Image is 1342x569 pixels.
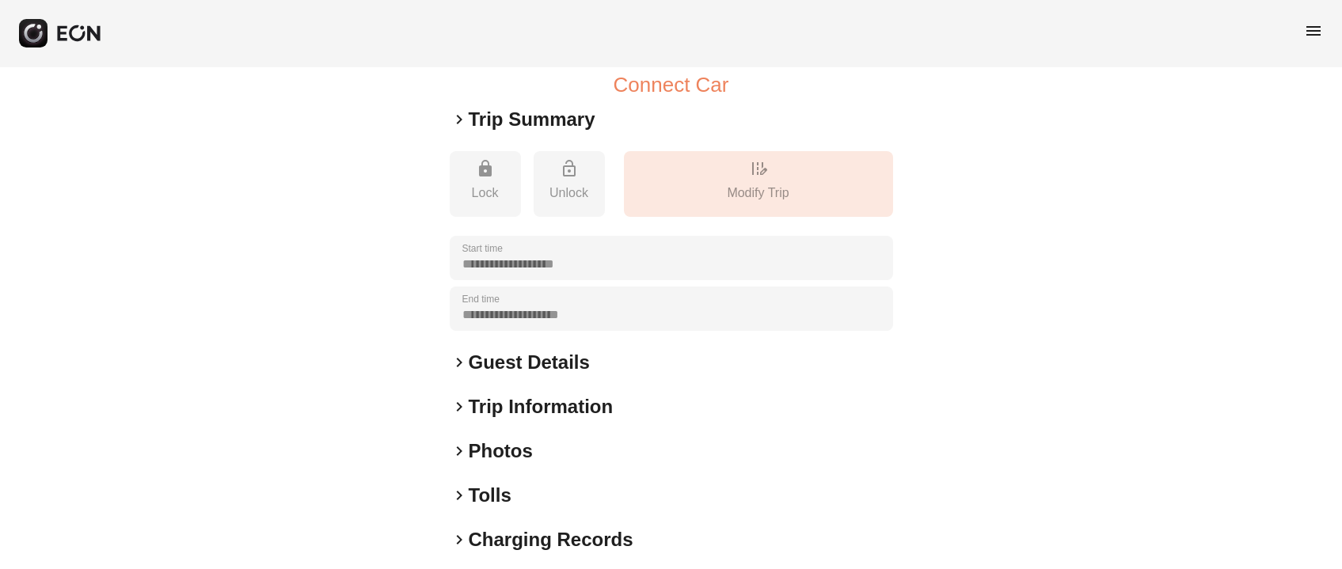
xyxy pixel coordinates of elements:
h2: Trip Summary [469,107,595,132]
span: keyboard_arrow_right [450,530,469,549]
h2: Tolls [469,483,511,508]
h2: Guest Details [469,350,590,375]
span: keyboard_arrow_right [450,397,469,416]
span: keyboard_arrow_right [450,486,469,505]
span: keyboard_arrow_right [450,442,469,461]
span: keyboard_arrow_right [450,110,469,129]
span: menu [1304,21,1323,40]
button: Connect Car [614,75,729,94]
h2: Charging Records [469,527,633,552]
h2: Trip Information [469,394,614,419]
h2: Photos [469,438,533,464]
span: keyboard_arrow_right [450,353,469,372]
